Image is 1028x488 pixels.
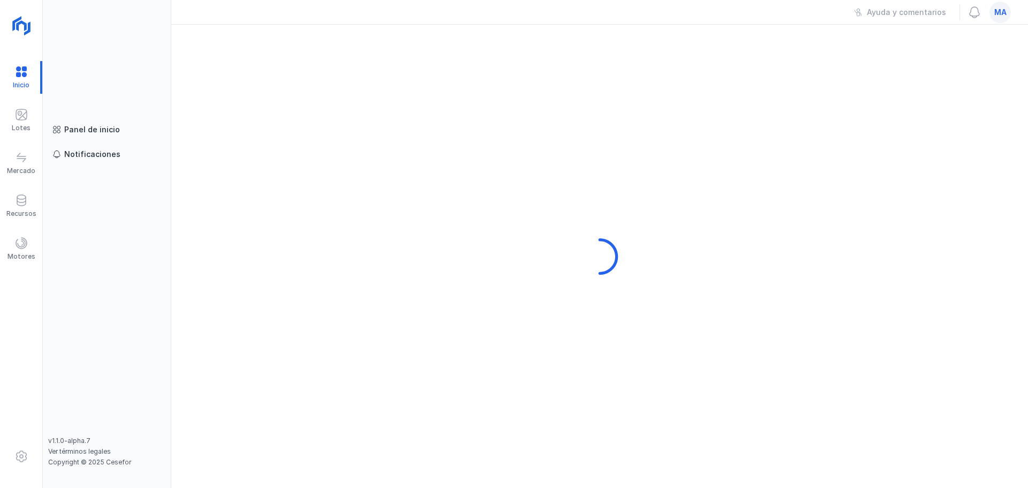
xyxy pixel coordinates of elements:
button: Ayuda y comentarios [847,3,953,21]
div: Recursos [6,209,36,218]
a: Notificaciones [48,145,165,164]
div: Notificaciones [64,149,120,160]
span: ma [994,7,1007,18]
div: Ayuda y comentarios [867,7,946,18]
div: Copyright © 2025 Cesefor [48,458,165,467]
div: Panel de inicio [64,124,120,135]
img: logoRight.svg [8,12,35,39]
div: Mercado [7,167,35,175]
a: Ver términos legales [48,447,111,455]
div: Motores [7,252,35,261]
div: Lotes [12,124,31,132]
a: Panel de inicio [48,120,165,139]
div: v1.1.0-alpha.7 [48,437,165,445]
